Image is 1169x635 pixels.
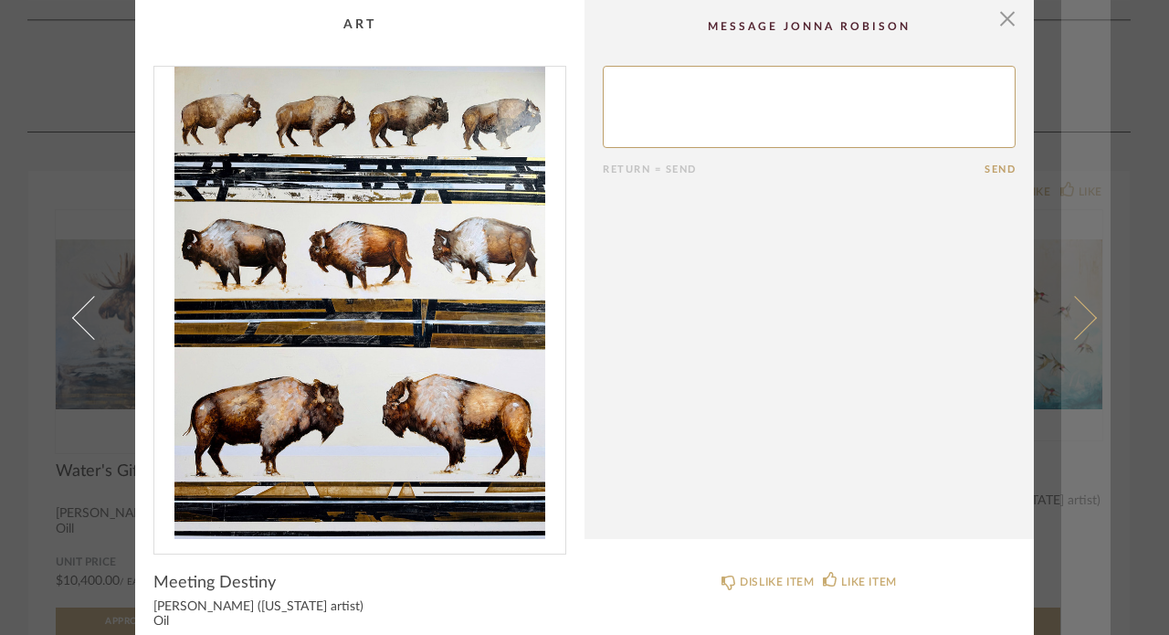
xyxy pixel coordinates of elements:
[154,67,565,539] img: 6d919815-4a93-4470-b34a-a63e3e8bbbf2_1000x1000.jpg
[153,600,566,630] div: [PERSON_NAME] ([US_STATE] artist) Oil
[154,67,565,539] div: 0
[740,573,814,591] div: DISLIKE ITEM
[153,573,276,593] span: Meeting Destiny
[841,573,896,591] div: LIKE ITEM
[603,164,985,175] div: Return = Send
[985,164,1016,175] button: Send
